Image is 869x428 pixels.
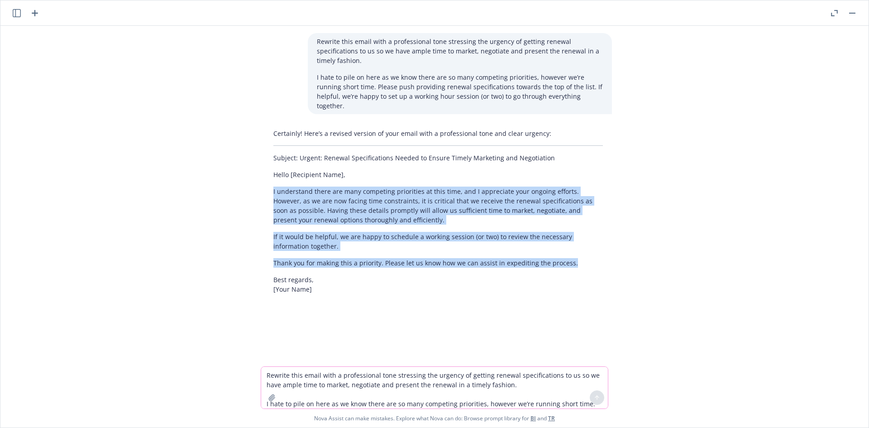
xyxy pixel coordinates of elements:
[273,187,603,225] p: I understand there are many competing priorities at this time, and I appreciate your ongoing effo...
[273,258,603,268] p: Thank you for making this a priority. Please let us know how we can assist in expediting the proc...
[273,129,603,138] p: Certainly! Here’s a revised version of your email with a professional tone and clear urgency:
[273,232,603,251] p: If it would be helpful, we are happy to schedule a working session (or two) to review the necessa...
[317,72,603,111] p: I hate to pile on here as we know there are so many competing priorities, however we’re running s...
[273,153,603,163] p: Subject: Urgent: Renewal Specifications Needed to Ensure Timely Marketing and Negotiation
[273,170,603,179] p: Hello [Recipient Name],
[314,409,555,428] span: Nova Assist can make mistakes. Explore what Nova can do: Browse prompt library for and
[530,414,536,422] a: BI
[317,37,603,65] p: Rewrite this email with a professional tone stressing the urgency of getting renewal specificatio...
[273,275,603,294] p: Best regards, [Your Name]
[548,414,555,422] a: TR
